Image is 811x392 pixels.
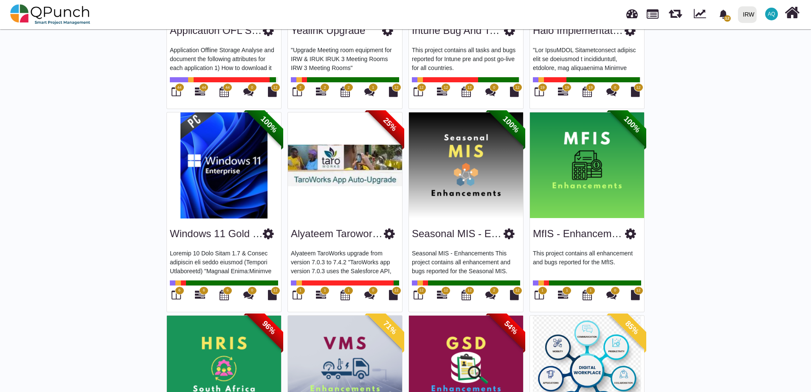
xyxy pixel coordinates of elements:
span: 0 [493,85,495,91]
i: Document Library [268,87,277,97]
span: 100% [608,101,656,148]
h3: Yealink Upgrade [291,25,365,37]
i: Punch Discussions [243,87,253,97]
span: 12 [444,85,448,91]
i: Document Library [389,290,398,300]
i: Punch Discussions [485,290,496,300]
span: 2 [324,85,326,91]
span: 2 [347,85,349,91]
i: Board [172,290,181,300]
i: Punch Discussions [606,87,617,97]
h3: Seasonal MIS - ENH [412,228,504,240]
span: 12 [394,85,398,91]
span: 12 [419,85,423,91]
i: Gantt [195,87,205,97]
p: Seasonal MIS - Enhancements This project contains all enhancement and bugs reported for the Seaso... [412,249,520,274]
p: Alyateem TaroWorks upgrade from version 7.0.3 to 7.4.2 "TaroWorks app version 7.0.3 uses the Sale... [291,249,399,274]
i: Gantt [437,87,447,97]
a: 19 [558,90,568,97]
span: 44 [225,85,230,91]
span: 19 [540,85,544,91]
a: Windows 11 Gold BLD [170,228,272,239]
a: Halo Implementation [533,25,626,36]
i: Calendar [341,290,350,300]
a: 2 [316,90,326,97]
a: IRW [734,0,760,28]
a: 44 [195,90,205,97]
i: Gantt [316,87,326,97]
span: AQ [768,11,775,17]
a: 1 [558,293,568,300]
span: 0 [614,85,616,91]
span: 2 [299,85,301,91]
span: 0 [372,288,374,294]
i: Gantt [437,290,447,300]
span: 12 [273,288,277,294]
i: Document Library [510,87,519,97]
span: 25% [366,101,414,148]
a: Yealink Upgrade [291,25,365,36]
i: Gantt [558,87,568,97]
a: bell fill12 [714,0,735,27]
i: Gantt [558,290,568,300]
i: Board [414,87,423,97]
h3: Windows 11 Gold BLD [170,228,263,240]
h3: Halo Implementation [533,25,625,37]
span: 19 [565,85,569,91]
span: 6 [203,288,205,294]
span: 71% [366,304,414,351]
span: 85% [608,304,656,351]
span: 19 [589,85,593,91]
p: "Upgrade Meeting room equipment for IRW & IRUK IRUK 3 Meeting Rooms IRW 3 Meeting Rooms" [291,46,399,71]
a: 6 [195,293,205,300]
span: 12 [515,85,519,91]
span: 12 [515,288,519,294]
span: 1 [299,288,301,294]
span: 100% [245,101,293,148]
span: Projects [647,6,659,19]
span: 12 [444,288,448,294]
a: Intune Bug and Tasks [412,25,510,36]
span: 12 [419,288,423,294]
i: Board [535,87,544,97]
span: 1 [541,288,543,294]
i: Document Library [268,290,277,300]
p: This project contains all enhancement and bugs reported for the MfIS. [533,249,641,274]
a: AQ [760,0,783,28]
span: 12 [636,288,640,294]
span: 44 [202,85,206,91]
i: Board [293,290,302,300]
a: Seasonal MIS - ENH [412,228,506,239]
a: 1 [316,293,326,300]
span: 6 [178,288,180,294]
i: Calendar [583,87,592,97]
i: Board [535,290,544,300]
span: 96% [245,304,293,351]
i: Calendar [462,87,471,97]
span: 1 [347,288,349,294]
span: 12 [636,85,640,91]
span: 100% [487,101,535,148]
span: Releases [669,4,682,18]
span: 12 [273,85,277,91]
span: 0 [251,288,253,294]
span: 1 [566,288,568,294]
h3: Alyateem Tarowork UF [291,228,384,240]
span: Dashboard [626,5,638,18]
span: Aamar Qayum [765,8,778,20]
i: Calendar [220,290,229,300]
i: Calendar [341,87,350,97]
i: Gantt [316,290,326,300]
i: Punch Discussions [243,290,253,300]
i: Calendar [583,290,592,300]
h3: MfIS - Enhancements [533,228,625,240]
span: 0 [251,85,253,91]
span: 12 [467,288,472,294]
p: This project contains all tasks and bugs reported for Intune pre and post go-live for all countries. [412,46,520,71]
p: "Lor IpsuMDOL Sitametconsect adipisc elit se doeiusmod t incididuntutl, etdolore, mag aliquaenima... [533,46,641,71]
i: Board [172,87,181,97]
span: 0 [614,288,616,294]
span: 12 [467,85,472,91]
span: 6 [226,288,228,294]
a: Alyateem Tarowork UF [291,228,394,239]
